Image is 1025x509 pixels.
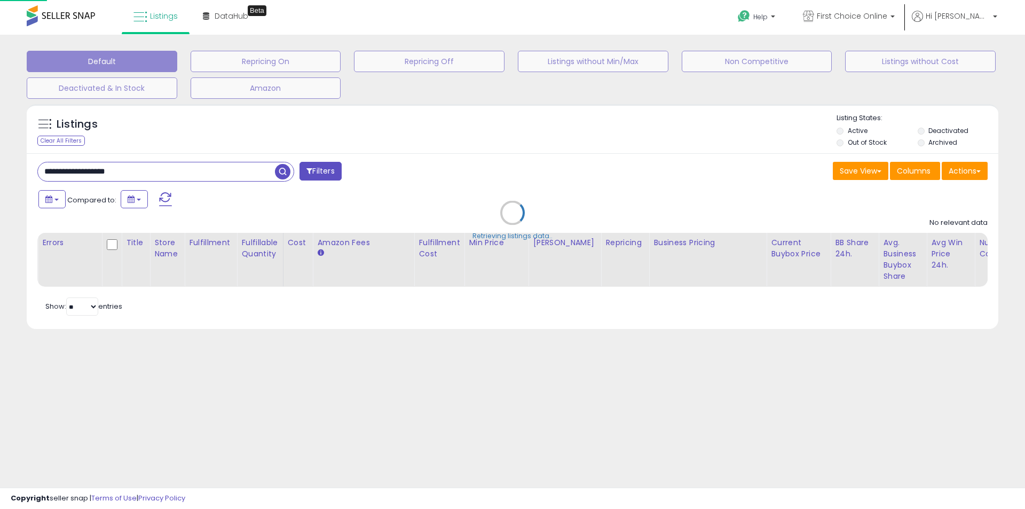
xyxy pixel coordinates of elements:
[518,51,668,72] button: Listings without Min/Max
[354,51,504,72] button: Repricing Off
[912,11,997,35] a: Hi [PERSON_NAME]
[845,51,996,72] button: Listings without Cost
[753,12,768,21] span: Help
[27,77,177,99] button: Deactivated & In Stock
[926,11,990,21] span: Hi [PERSON_NAME]
[215,11,248,21] span: DataHub
[248,5,266,16] div: Tooltip anchor
[737,10,751,23] i: Get Help
[191,51,341,72] button: Repricing On
[150,11,178,21] span: Listings
[472,231,553,241] div: Retrieving listings data..
[729,2,786,35] a: Help
[27,51,177,72] button: Default
[191,77,341,99] button: Amazon
[817,11,887,21] span: First Choice Online
[682,51,832,72] button: Non Competitive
